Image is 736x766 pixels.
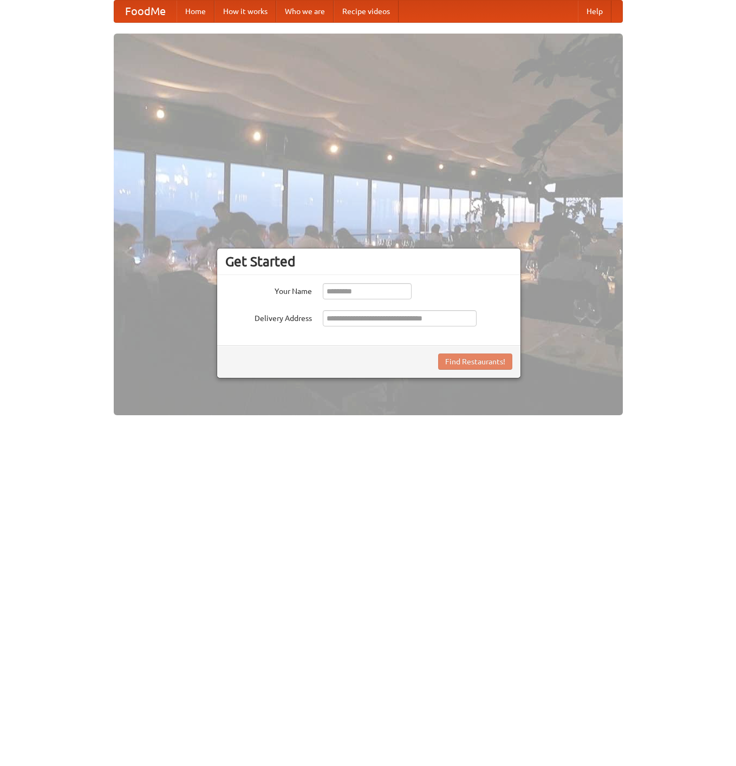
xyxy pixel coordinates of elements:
[177,1,214,22] a: Home
[438,353,512,370] button: Find Restaurants!
[276,1,334,22] a: Who we are
[334,1,399,22] a: Recipe videos
[225,253,512,270] h3: Get Started
[214,1,276,22] a: How it works
[114,1,177,22] a: FoodMe
[225,283,312,297] label: Your Name
[225,310,312,324] label: Delivery Address
[578,1,611,22] a: Help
